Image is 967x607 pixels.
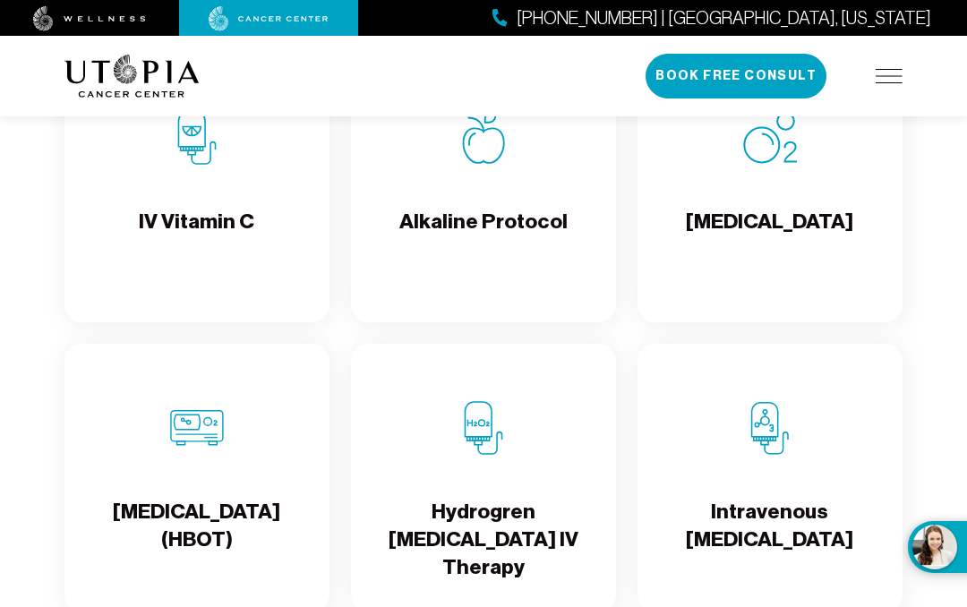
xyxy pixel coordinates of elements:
[517,5,931,31] span: [PHONE_NUMBER] | [GEOGRAPHIC_DATA], [US_STATE]
[170,111,224,165] img: IV Vitamin C
[492,5,931,31] a: [PHONE_NUMBER] | [GEOGRAPHIC_DATA], [US_STATE]
[686,208,853,266] h4: [MEDICAL_DATA]
[652,498,888,556] h4: Intravenous [MEDICAL_DATA]
[399,208,568,266] h4: Alkaline Protocol
[79,498,315,556] h4: [MEDICAL_DATA] (HBOT)
[646,54,826,98] button: Book Free Consult
[457,401,510,455] img: Hydrogren Peroxide IV Therapy
[139,208,254,266] h4: IV Vitamin C
[743,111,797,165] img: Oxygen Therapy
[209,6,329,31] img: cancer center
[365,498,602,582] h4: Hydrogren [MEDICAL_DATA] IV Therapy
[351,54,616,322] a: Alkaline ProtocolAlkaline Protocol
[457,111,510,165] img: Alkaline Protocol
[64,54,329,322] a: IV Vitamin CIV Vitamin C
[638,54,903,322] a: Oxygen Therapy[MEDICAL_DATA]
[170,401,224,455] img: Hyperbaric Oxygen Therapy (HBOT)
[33,6,146,31] img: wellness
[743,401,797,455] img: Intravenous Ozone Therapy
[64,55,200,98] img: logo
[876,69,903,83] img: icon-hamburger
